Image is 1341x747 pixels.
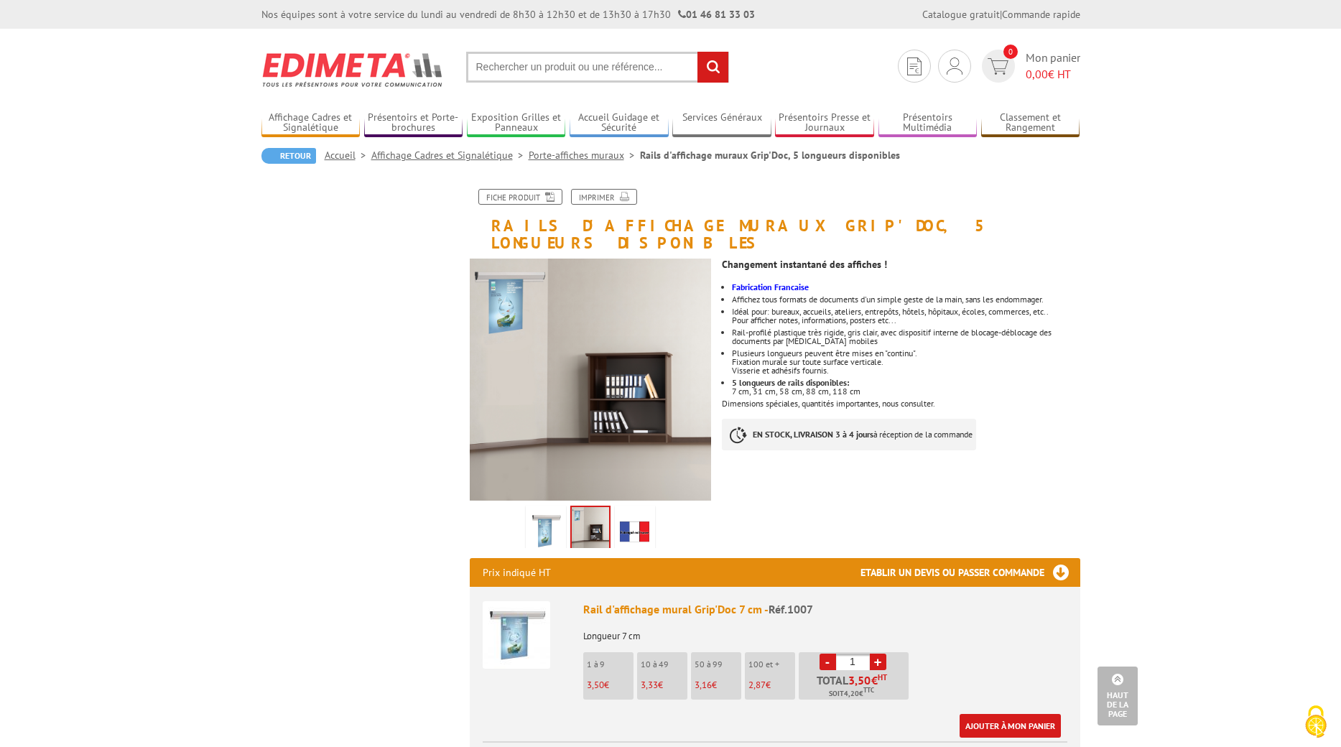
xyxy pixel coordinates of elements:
p: € [695,680,741,690]
a: Imprimer [571,189,637,205]
a: Ajouter à mon panier [960,714,1061,738]
p: € [641,680,687,690]
p: 1 à 9 [587,659,634,669]
p: Prix indiqué HT [483,558,551,587]
img: rail_affichage_mural_grip_documents_7cm_1007_2.jpg [470,259,712,501]
div: | [922,7,1080,22]
a: - [820,654,836,670]
a: Présentoirs Multimédia [878,111,978,135]
a: Retour [261,148,316,164]
img: Cookies (fenêtre modale) [1298,704,1334,740]
a: devis rapide 0 Mon panier 0,00€ HT [978,50,1080,83]
span: Mon panier [1026,50,1080,83]
img: rail_affichage_mural_grip_documents_7cm_1007_1.jpg [529,509,563,553]
img: Edimeta [261,43,445,96]
sup: TTC [863,686,874,694]
a: Classement et Rangement [981,111,1080,135]
p: Total [802,674,909,700]
div: Dimensions spéciales, quantités importantes, nous consulter. [722,251,1090,465]
p: Longueur 7 cm [583,621,1067,641]
li: Affichez tous formats de documents d'un simple geste de la main, sans les endommager. [732,295,1080,304]
a: Catalogue gratuit [922,8,1000,21]
div: Rail d'affichage mural Grip'Doc 7 cm - [583,601,1067,618]
a: Haut de la page [1098,667,1138,725]
strong: Changement instantané des affiches ! [722,258,887,271]
a: Services Généraux [672,111,771,135]
p: Plusieurs longueurs peuvent être mises en "continu". [732,349,1080,358]
div: Nos équipes sont à votre service du lundi au vendredi de 8h30 à 12h30 et de 13h30 à 17h30 [261,7,755,22]
a: Affichage Cadres et Signalétique [371,149,529,162]
li: 7 cm, 31 cm, 58 cm, 88 cm, 118 cm [732,379,1080,396]
p: à réception de la commande [722,419,976,450]
span: 3,16 [695,679,712,691]
h1: Rails d'affichage muraux Grip'Doc, 5 longueurs disponibles [459,189,1091,251]
li: Idéal pour: bureaux, accueils, ateliers, entrepôts, hôtels, hôpitaux, écoles, commerces, etc.. Po... [732,307,1080,325]
a: Porte-affiches muraux [529,149,640,162]
img: rail_affichage_mural_grip_documents_7cm_1007_2.jpg [572,507,609,552]
a: Accueil Guidage et Sécurité [570,111,669,135]
img: devis rapide [907,57,922,75]
img: devis rapide [988,58,1008,75]
span: 4,20 [844,688,859,700]
span: € [871,674,878,686]
h3: Etablir un devis ou passer commande [860,558,1080,587]
input: Rechercher un produit ou une référence... [466,52,729,83]
a: Présentoirs et Porte-brochures [364,111,463,135]
p: Fixation murale sur toute surface verticale. [732,358,1080,366]
strong: 5 longueurs de rails disponibles: [732,377,849,388]
strong: Fabrication Francaise [732,282,809,292]
span: 0 [1003,45,1018,59]
strong: EN STOCK, LIVRAISON 3 à 4 jours [753,429,873,440]
span: 2,87 [748,679,766,691]
a: Commande rapide [1002,8,1080,21]
strong: 01 46 81 33 03 [678,8,755,21]
sup: HT [878,672,887,682]
a: Fiche produit [478,189,562,205]
img: edimeta_produit_fabrique_en_france.jpg [618,509,652,553]
a: Affichage Cadres et Signalétique [261,111,361,135]
a: + [870,654,886,670]
span: Soit € [829,688,874,700]
img: devis rapide [947,57,962,75]
p: Rail-profilé plastique très rigide, gris clair, avec dispositif interne de blocage-déblocage des ... [732,328,1080,345]
p: 100 et + [748,659,795,669]
span: 0,00 [1026,67,1048,81]
p: 50 à 99 [695,659,741,669]
button: Cookies (fenêtre modale) [1291,698,1341,747]
img: Rail d'affichage mural Grip'Doc 7 cm [483,601,550,669]
li: Rails d'affichage muraux Grip'Doc, 5 longueurs disponibles [640,148,900,162]
span: 3,50 [848,674,871,686]
span: 3,50 [587,679,604,691]
input: rechercher [697,52,728,83]
p: € [748,680,795,690]
span: 3,33 [641,679,658,691]
a: Présentoirs Presse et Journaux [775,111,874,135]
a: Exposition Grilles et Panneaux [467,111,566,135]
a: Accueil [325,149,371,162]
span: Réf.1007 [769,602,813,616]
span: € HT [1026,66,1080,83]
p: € [587,680,634,690]
li: Visserie et adhésifs fournis. [732,349,1080,375]
p: 10 à 49 [641,659,687,669]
